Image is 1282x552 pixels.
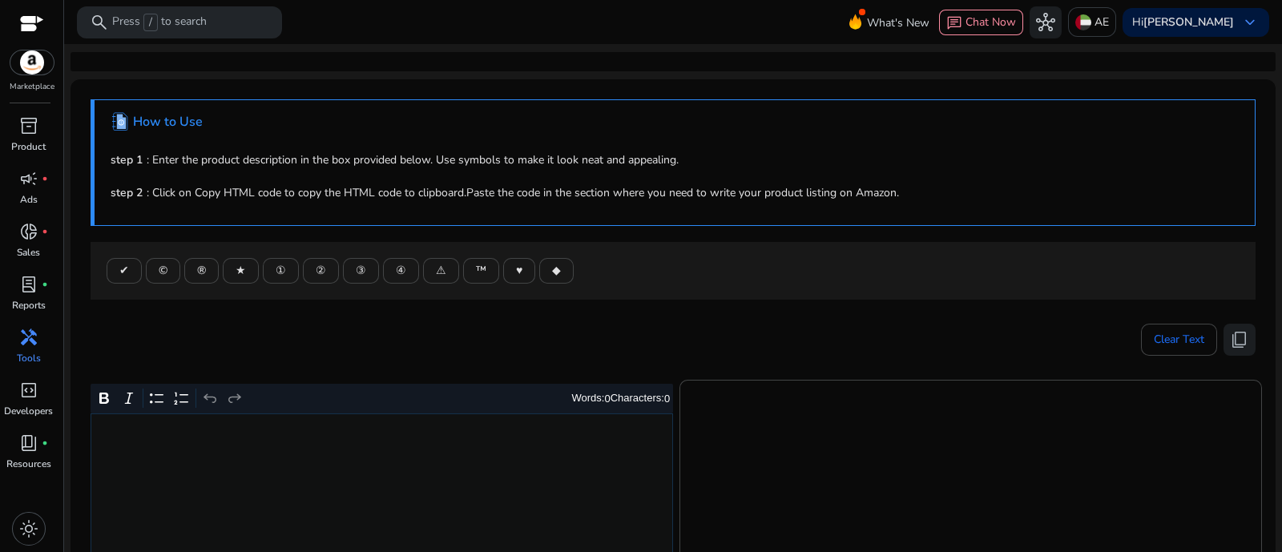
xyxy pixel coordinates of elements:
button: ② [303,258,339,284]
span: light_mode [19,519,38,538]
span: handyman [19,328,38,347]
span: Clear Text [1154,324,1204,356]
p: Product [11,139,46,154]
p: Hi [1132,17,1234,28]
span: ★ [236,262,246,279]
span: hub [1036,13,1055,32]
button: ® [184,258,219,284]
span: fiber_manual_record [42,175,48,182]
span: ③ [356,262,366,279]
b: [PERSON_NAME] [1143,14,1234,30]
span: donut_small [19,222,38,241]
button: ① [263,258,299,284]
span: inventory_2 [19,116,38,135]
button: © [146,258,180,284]
p: Resources [6,457,51,471]
span: ™ [476,262,486,279]
button: ✔ [107,258,142,284]
button: hub [1030,6,1062,38]
span: ⚠ [436,262,446,279]
button: ◆ [539,258,574,284]
span: ✔ [119,262,129,279]
span: search [90,13,109,32]
span: ◆ [552,262,561,279]
b: step 1 [111,152,143,167]
span: fiber_manual_record [42,440,48,446]
button: ⚠ [423,258,459,284]
p: : Click on Copy HTML code to copy the HTML code to clipboard.Paste the code in the section where ... [111,184,1239,201]
p: : Enter the product description in the box provided below. Use symbols to make it look neat and a... [111,151,1239,168]
span: Chat Now [966,14,1016,30]
p: Marketplace [10,81,54,93]
div: Editor toolbar [91,384,673,414]
label: 0 [604,393,610,405]
span: What's New [867,9,929,37]
label: 0 [664,393,670,405]
span: ® [197,262,206,279]
span: ④ [396,262,406,279]
span: fiber_manual_record [42,228,48,235]
button: Clear Text [1141,324,1217,356]
span: ♥ [516,262,522,279]
button: ™ [463,258,499,284]
p: Reports [12,298,46,312]
b: step 2 [111,185,143,200]
button: ③ [343,258,379,284]
p: Sales [17,245,40,260]
span: ① [276,262,286,279]
img: amazon.svg [10,50,54,75]
button: chatChat Now [939,10,1023,35]
button: ★ [223,258,259,284]
button: ♥ [503,258,535,284]
span: fiber_manual_record [42,281,48,288]
h4: How to Use [133,115,203,130]
div: Words: Characters: [572,389,671,409]
p: AE [1095,8,1109,36]
span: keyboard_arrow_down [1240,13,1260,32]
p: Developers [4,404,53,418]
p: Tools [17,351,41,365]
span: lab_profile [19,275,38,294]
span: campaign [19,169,38,188]
span: chat [946,15,962,31]
p: Press to search [112,14,207,31]
button: ④ [383,258,419,284]
span: / [143,14,158,31]
span: book_4 [19,433,38,453]
span: ② [316,262,326,279]
img: ae.svg [1075,14,1091,30]
p: Ads [20,192,38,207]
span: code_blocks [19,381,38,400]
span: © [159,262,167,279]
